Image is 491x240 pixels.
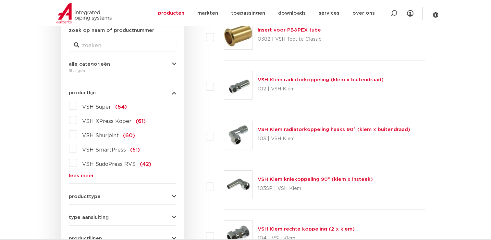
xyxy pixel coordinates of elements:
[115,104,127,110] span: (64)
[258,84,384,94] p: 102 | VSH Klem
[224,21,252,49] img: Thumbnail for Insert voor PB&PEX tube
[258,183,373,194] p: 103SP | VSH Klem
[224,71,252,99] img: Thumbnail for VSH Klem radiatorkoppeling (klem x buitendraad)
[258,127,410,132] a: VSH Klem radiatorkoppeling haaks 90° (klem x buitendraad)
[82,162,136,167] span: VSH SudoPress RVS
[69,173,176,178] a: lees meer
[69,215,109,220] span: type aansluiting
[82,104,111,110] span: VSH Super
[69,27,154,34] label: zoek op naam of productnummer
[82,133,119,138] span: VSH Shurjoint
[258,227,355,232] a: VSH Klem rechte koppeling (2 x klem)
[224,171,252,199] img: Thumbnail for VSH Klem kniekoppeling 90° (klem x insteek)
[130,147,140,153] span: (51)
[69,90,96,95] span: productlijn
[258,177,373,182] a: VSH Klem kniekoppeling 90° (klem x insteek)
[123,133,135,138] span: (60)
[136,119,146,124] span: (61)
[69,67,176,74] div: fittingen
[69,90,176,95] button: productlijn
[69,62,110,67] span: alle categorieën
[69,194,101,199] span: producttype
[140,162,151,167] span: (42)
[69,194,176,199] button: producttype
[258,28,321,33] a: Insert voor PB&PEX tube
[69,40,176,51] input: zoeken
[224,121,252,149] img: Thumbnail for VSH Klem radiatorkoppeling haaks 90° (klem x buitendraad)
[69,62,176,67] button: alle categorieën
[258,77,384,82] a: VSH Klem radiatorkoppeling (klem x buitendraad)
[82,119,131,124] span: VSH XPress Koper
[69,215,176,220] button: type aansluiting
[82,147,126,153] span: VSH SmartPress
[258,134,410,144] p: 103 | VSH Klem
[258,34,322,45] p: 0382 | VSH Tectite Classic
